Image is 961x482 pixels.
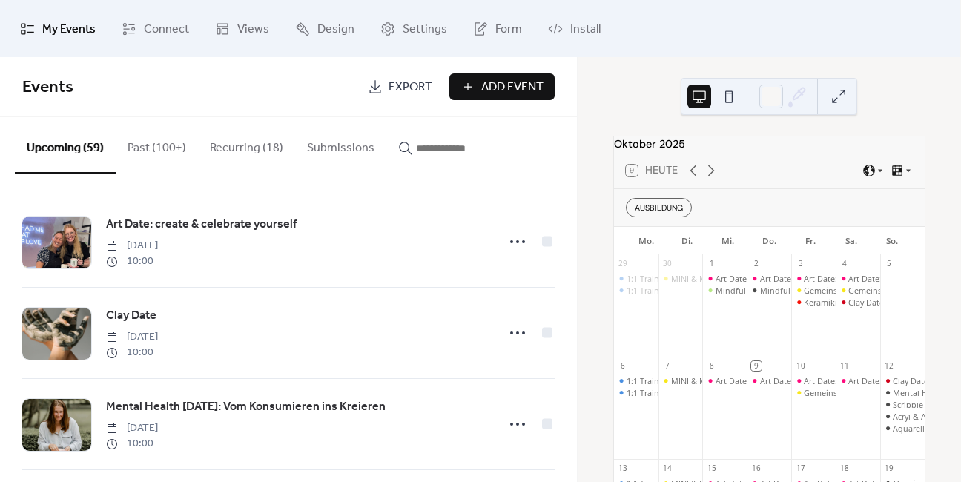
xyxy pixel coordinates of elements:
[749,227,790,255] div: Do.
[840,361,851,372] div: 11
[747,273,791,284] div: Art Date: create & celebrate yourself
[204,6,280,51] a: Views
[110,6,200,51] a: Connect
[369,6,458,51] a: Settings
[662,259,673,269] div: 30
[106,238,158,254] span: [DATE]
[880,399,925,410] div: Scribble & Befreiung: Mental Health Weekend
[658,375,703,386] div: MINI & ME: Dein Moment mit Baby
[106,216,297,234] span: Art Date: create & celebrate yourself
[707,259,717,269] div: 1
[106,254,158,269] span: 10:00
[626,198,692,217] div: AUSBILDUNG
[357,73,443,100] a: Export
[106,345,158,360] span: 10:00
[880,375,925,386] div: Clay Date
[106,397,386,417] a: Mental Health [DATE]: Vom Konsumieren ins Kreieren
[791,273,836,284] div: Art Date: create & celebrate yourself
[495,18,522,41] span: Form
[618,361,628,372] div: 6
[671,273,804,284] div: MINI & ME: Dein Moment mit Baby
[671,375,804,386] div: MINI & ME: Dein Moment mit Baby
[106,329,158,345] span: [DATE]
[627,273,906,284] div: 1:1 Training mit [PERSON_NAME] (digital oder 5020 [GEOGRAPHIC_DATA])
[804,273,940,284] div: Art Date: create & celebrate yourself
[702,285,747,296] div: Mindful Moves – Achtsame Körperübungen für mehr Balance
[840,463,851,474] div: 18
[667,227,707,255] div: Di.
[614,136,925,153] div: Oktober 2025
[836,285,880,296] div: Gemeinsam stark: Kreativzeit für Kind & Eltern
[880,387,925,398] div: Mental Health Sunday: Vom Konsumieren ins Kreieren
[751,361,762,372] div: 9
[627,387,906,398] div: 1:1 Training mit [PERSON_NAME] (digital oder 5020 [GEOGRAPHIC_DATA])
[836,297,880,308] div: Clay Date
[570,18,601,41] span: Install
[716,273,852,284] div: Art Date: create & celebrate yourself
[760,285,825,296] div: Mindful Morning
[295,117,386,172] button: Submissions
[872,227,913,255] div: So.
[796,463,806,474] div: 17
[848,297,884,308] div: Clay Date
[662,463,673,474] div: 14
[716,375,852,386] div: Art Date: create & celebrate yourself
[627,285,906,296] div: 1:1 Training mit [PERSON_NAME] (digital oder 5020 [GEOGRAPHIC_DATA])
[42,18,96,41] span: My Events
[9,6,107,51] a: My Events
[198,117,295,172] button: Recurring (18)
[106,306,156,326] a: Clay Date
[830,227,871,255] div: Sa.
[836,375,880,386] div: Art Date: create & celebrate yourself
[880,423,925,434] div: Aquarell & Flow: Mental Health Weekend
[751,259,762,269] div: 2
[449,73,555,100] button: Add Event
[796,259,806,269] div: 3
[662,361,673,372] div: 7
[237,18,269,41] span: Views
[106,215,297,234] a: Art Date: create & celebrate yourself
[760,375,896,386] div: Art Date: create & celebrate yourself
[747,375,791,386] div: Art Date: create & celebrate yourself
[317,18,354,41] span: Design
[880,411,925,422] div: Acryl & Ausdruck: Mental Health Weekend
[614,387,658,398] div: 1:1 Training mit Caterina (digital oder 5020 Salzburg)
[22,71,73,104] span: Events
[618,259,628,269] div: 29
[15,117,116,174] button: Upcoming (59)
[791,285,836,296] div: Gemeinsam stark: Kreativzeit für Kind & Eltern
[116,117,198,172] button: Past (100+)
[707,227,748,255] div: Mi.
[747,285,791,296] div: Mindful Morning
[106,398,386,416] span: Mental Health [DATE]: Vom Konsumieren ins Kreieren
[836,273,880,284] div: Art Date: create & celebrate yourself
[618,463,628,474] div: 13
[144,18,189,41] span: Connect
[614,273,658,284] div: 1:1 Training mit Caterina (digital oder 5020 Salzburg)
[627,375,906,386] div: 1:1 Training mit [PERSON_NAME] (digital oder 5020 [GEOGRAPHIC_DATA])
[884,463,894,474] div: 19
[707,361,717,372] div: 8
[481,79,544,96] span: Add Event
[614,375,658,386] div: 1:1 Training mit Caterina (digital oder 5020 Salzburg)
[106,307,156,325] span: Clay Date
[106,436,158,452] span: 10:00
[403,18,447,41] span: Settings
[791,375,836,386] div: Art Date: create & celebrate yourself
[389,79,432,96] span: Export
[658,273,703,284] div: MINI & ME: Dein Moment mit Baby
[893,375,928,386] div: Clay Date
[702,375,747,386] div: Art Date: create & celebrate yourself
[707,463,717,474] div: 15
[614,285,658,296] div: 1:1 Training mit Caterina (digital oder 5020 Salzburg)
[462,6,533,51] a: Form
[702,273,747,284] div: Art Date: create & celebrate yourself
[884,259,894,269] div: 5
[626,227,667,255] div: Mo.
[804,375,940,386] div: Art Date: create & celebrate yourself
[790,227,830,255] div: Fr.
[106,420,158,436] span: [DATE]
[760,273,896,284] div: Art Date: create & celebrate yourself
[840,259,851,269] div: 4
